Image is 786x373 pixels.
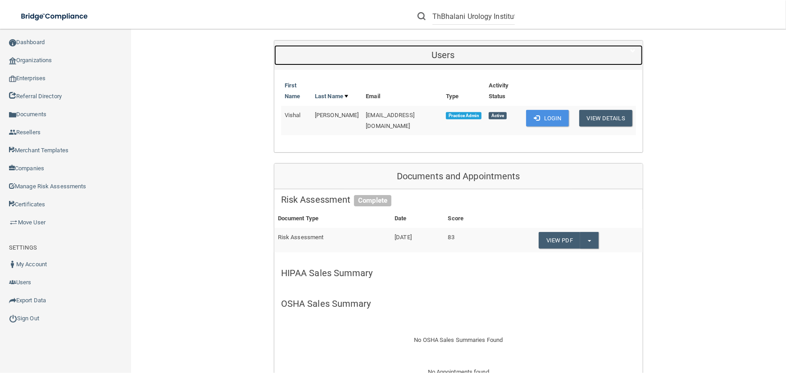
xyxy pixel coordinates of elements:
span: Vishal [285,112,301,118]
img: icon-export.b9366987.png [9,297,16,304]
label: SETTINGS [9,242,37,253]
td: 83 [445,228,495,252]
span: Complete [354,195,391,207]
img: ic_user_dark.df1a06c3.png [9,261,16,268]
a: Users [281,45,636,65]
a: Last Name [315,91,348,102]
td: Risk Assessment [274,228,391,252]
img: organization-icon.f8decf85.png [9,57,16,64]
input: Search [432,8,515,25]
th: Score [445,209,495,228]
img: ic-search.3b580494.png [418,12,426,20]
img: icon-users.e205127d.png [9,279,16,286]
iframe: Drift Widget Chat Controller [630,309,775,345]
span: Practice Admin [446,112,482,119]
a: View PDF [539,232,580,249]
div: Documents and Appointments [274,164,643,190]
button: Login [526,110,569,127]
th: Document Type [274,209,391,228]
h5: Users [281,50,605,60]
h5: Risk Assessment [281,195,636,205]
th: Activity Status [485,77,522,106]
img: bridge_compliance_login_screen.278c3ca4.svg [14,7,96,26]
h5: HIPAA Sales Summary [281,268,636,278]
span: Active [489,112,507,119]
td: [DATE] [391,228,444,252]
th: Email [362,77,442,106]
a: First Name [285,80,308,102]
img: ic_dashboard_dark.d01f4a41.png [9,39,16,46]
span: [EMAIL_ADDRESS][DOMAIN_NAME] [366,112,414,129]
span: [PERSON_NAME] [315,112,359,118]
button: View Details [579,110,632,127]
img: enterprise.0d942306.png [9,76,16,82]
div: No OSHA Sales Summaries Found [274,324,643,356]
img: ic_power_dark.7ecde6b1.png [9,314,17,323]
th: Type [442,77,485,106]
img: ic_reseller.de258add.png [9,129,16,136]
img: icon-documents.8dae5593.png [9,111,16,118]
img: briefcase.64adab9b.png [9,218,18,227]
h5: OSHA Sales Summary [281,299,636,309]
th: Date [391,209,444,228]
